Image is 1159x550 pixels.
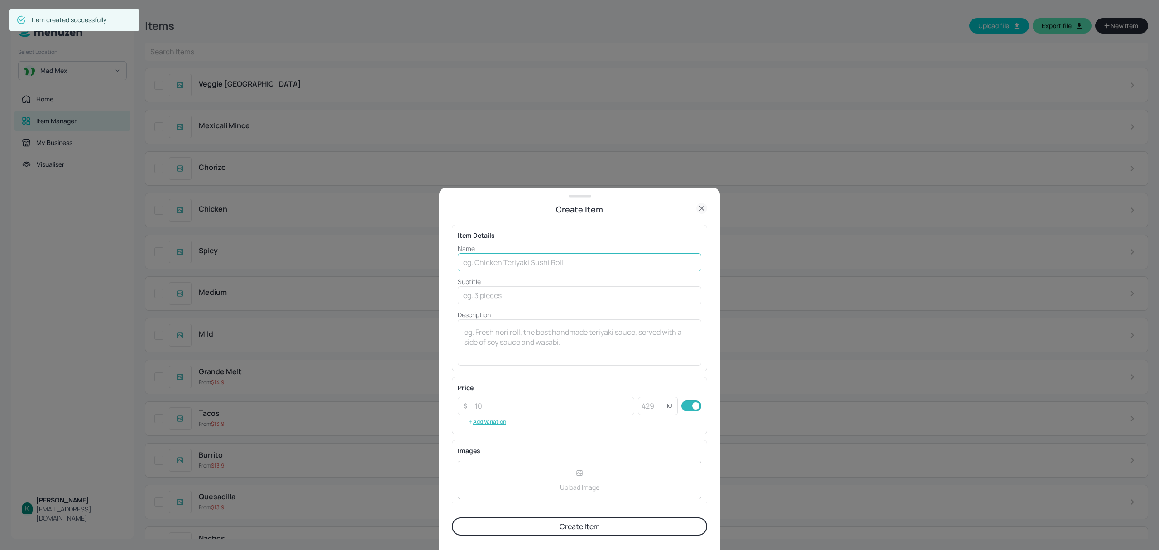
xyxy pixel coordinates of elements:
[638,397,667,415] input: 429
[458,231,701,240] div: Item Details
[560,482,599,492] p: Upload Image
[458,253,701,271] input: eg. Chicken Teriyaki Sushi Roll
[32,12,106,28] div: Item created successfully
[452,203,707,216] div: Create Item
[458,277,701,286] p: Subtitle
[458,446,701,455] p: Images
[469,397,634,415] input: 10
[458,383,474,392] p: Price
[458,310,701,319] p: Description
[452,517,707,536] button: Create Item
[458,415,516,429] button: Add Variation
[458,244,701,253] p: Name
[667,403,672,409] p: kJ
[458,286,701,304] input: eg. 3 pieces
